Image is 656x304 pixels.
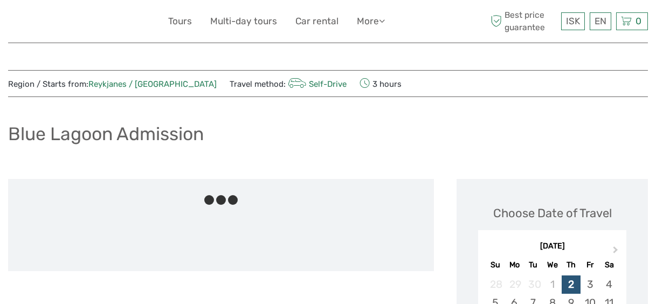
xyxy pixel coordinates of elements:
[8,79,217,90] span: Region / Starts from:
[505,275,524,293] div: Not available Monday, September 29th, 2025
[581,275,599,293] div: Choose Friday, October 3rd, 2025
[286,79,347,89] a: Self-Drive
[168,13,192,29] a: Tours
[505,258,524,272] div: Mo
[230,76,347,91] span: Travel method:
[543,258,562,272] div: We
[295,13,339,29] a: Car rental
[88,79,217,89] a: Reykjanes / [GEOGRAPHIC_DATA]
[486,275,505,293] div: Not available Sunday, September 28th, 2025
[543,275,562,293] div: Not available Wednesday, October 1st, 2025
[562,258,581,272] div: Th
[493,205,612,222] div: Choose Date of Travel
[566,16,580,26] span: ISK
[488,9,558,33] span: Best price guarantee
[360,76,402,91] span: 3 hours
[357,13,385,29] a: More
[8,8,63,34] img: 632-1a1f61c2-ab70-46c5-a88f-57c82c74ba0d_logo_small.jpg
[634,16,643,26] span: 0
[562,275,581,293] div: Choose Thursday, October 2nd, 2025
[486,258,505,272] div: Su
[210,13,277,29] a: Multi-day tours
[524,275,543,293] div: Not available Tuesday, September 30th, 2025
[590,12,611,30] div: EN
[599,258,618,272] div: Sa
[524,258,543,272] div: Tu
[478,241,626,252] div: [DATE]
[599,275,618,293] div: Choose Saturday, October 4th, 2025
[608,244,625,261] button: Next Month
[8,123,204,145] h1: Blue Lagoon Admission
[581,258,599,272] div: Fr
